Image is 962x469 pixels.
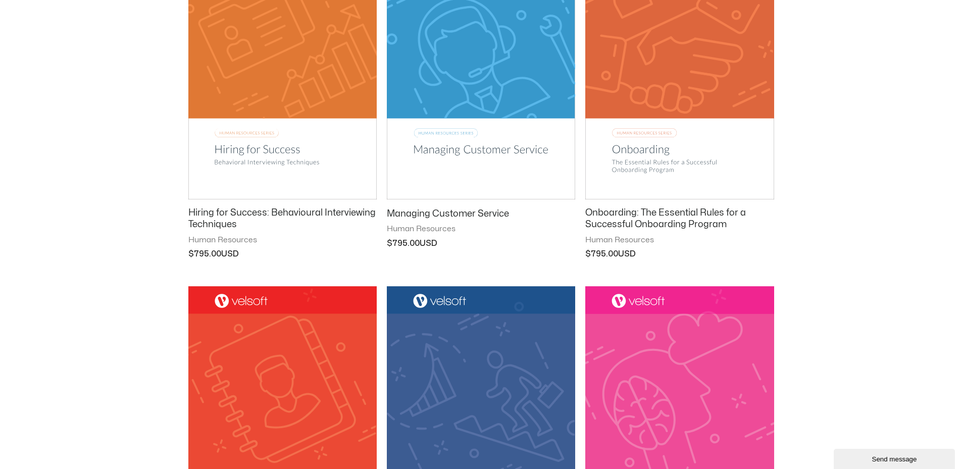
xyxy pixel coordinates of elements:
[387,208,575,224] a: Managing Customer Service
[188,207,377,231] h2: Hiring for Success: Behavioural Interviewing Techniques
[585,250,618,258] bdi: 795.00
[387,208,575,220] h2: Managing Customer Service
[188,250,194,258] span: $
[387,224,575,234] span: Human Resources
[585,207,774,235] a: Onboarding: The Essential Rules for a Successful Onboarding Program
[188,235,377,245] span: Human Resources
[188,250,221,258] bdi: 795.00
[585,207,774,231] h2: Onboarding: The Essential Rules for a Successful Onboarding Program
[585,250,591,258] span: $
[585,235,774,245] span: Human Resources
[188,207,377,235] a: Hiring for Success: Behavioural Interviewing Techniques
[387,239,420,247] bdi: 795.00
[387,239,392,247] span: $
[834,447,957,469] iframe: chat widget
